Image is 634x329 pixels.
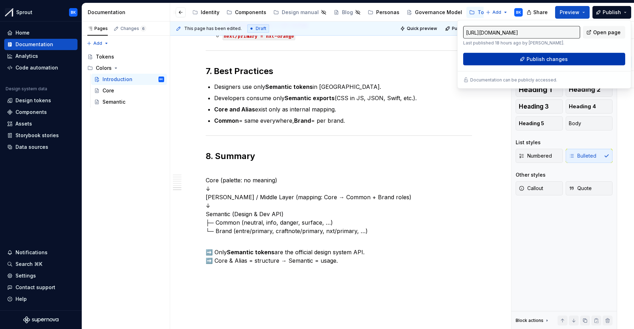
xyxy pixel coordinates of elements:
[463,53,625,66] button: Publish changes
[16,9,32,16] div: Sprout
[120,26,146,31] div: Changes
[96,65,112,72] div: Colors
[85,51,167,62] a: Tokens
[15,64,58,71] div: Code automation
[184,26,242,31] span: This page has been edited.
[214,105,472,114] p: exist only as internal mapping.
[15,144,48,151] div: Data sources
[85,38,111,48] button: Add
[519,103,549,110] span: Heading 3
[331,7,363,18] a: Blog
[1,5,80,20] button: SproutBK
[492,10,501,15] span: Add
[566,99,613,114] button: Heading 4
[206,239,472,265] p: ➡️ Only are the official design system API. ➡️ Core & Alias = structure → Semantic = usage.
[592,6,631,19] button: Publish
[484,7,510,17] button: Add
[214,116,472,125] p: = same everywhere, = per brand.
[527,56,568,63] span: Publish changes
[519,86,552,93] span: Heading 1
[523,6,552,19] button: Share
[102,98,125,105] div: Semantic
[206,151,255,161] strong: 8. Summary
[93,41,102,46] span: Add
[398,24,440,33] button: Quick preview
[516,171,546,178] div: Other styles
[466,7,499,18] a: Tokens
[519,120,544,127] span: Heading 5
[365,7,402,18] a: Personas
[516,316,550,325] div: Block actions
[96,53,114,60] div: Tokens
[15,132,59,139] div: Storybook stories
[15,29,30,36] div: Home
[4,141,77,153] a: Data sources
[560,9,579,16] span: Preview
[282,9,319,16] div: Design manual
[88,9,167,16] div: Documentation
[583,26,625,39] a: Open page
[206,167,472,235] p: Core (palette: no meaning) ↓ [PERSON_NAME] / Middle Layer (mapping: Core → Common + Brand roles) ...
[4,62,77,73] a: Code automation
[478,9,496,16] div: Tokens
[27,5,335,19] div: Page tree
[463,40,580,46] p: Last published 18 hours ago by [PERSON_NAME].
[470,77,557,83] p: Documentation can be publicly accessed.
[4,247,77,258] button: Notifications
[15,41,53,48] div: Documentation
[265,83,313,90] strong: Semantic tokens
[519,185,543,192] span: Callout
[593,29,621,36] span: Open page
[566,83,613,97] button: Heading 2
[87,26,108,31] div: Pages
[519,152,552,159] span: Numbered
[85,62,167,74] div: Colors
[15,53,38,60] div: Analytics
[15,284,55,291] div: Contact support
[516,99,563,114] button: Heading 3
[189,7,222,18] a: Identity
[102,87,114,94] div: Core
[516,318,543,323] div: Block actions
[4,27,77,38] a: Home
[376,9,399,16] div: Personas
[4,118,77,129] a: Assets
[214,94,472,102] p: Developers consume only (CSS in JS, JSON, Swift, etc.).
[71,10,76,15] div: BK
[415,9,462,16] div: Governance Model
[91,85,167,96] a: Core
[15,109,47,116] div: Components
[214,83,472,91] p: Designers use only in [GEOGRAPHIC_DATA].
[15,272,36,279] div: Settings
[235,9,266,16] div: Components
[224,7,269,18] a: Components
[271,7,329,18] a: Design manual
[516,139,541,146] div: List styles
[223,32,295,40] code: next/primary = nxt-orange
[15,97,51,104] div: Design tokens
[214,106,255,113] strong: Core and Alias
[294,117,311,124] strong: Brand
[4,130,77,141] a: Storybook stories
[533,9,548,16] span: Share
[404,7,465,18] a: Governance Model
[214,117,239,124] strong: Common
[91,96,167,108] a: Semantic
[516,83,563,97] button: Heading 1
[4,95,77,106] a: Design tokens
[569,103,596,110] span: Heading 4
[4,106,77,118] a: Components
[516,10,521,15] div: BK
[256,26,266,31] span: Draft
[15,261,42,268] div: Search ⌘K
[15,249,48,256] div: Notifications
[5,8,13,17] img: b6c2a6ff-03c2-4811-897b-2ef07e5e0e51.png
[285,95,335,102] strong: Semantic exports
[603,9,621,16] span: Publish
[555,6,590,19] button: Preview
[15,120,32,127] div: Assets
[4,270,77,281] a: Settings
[160,76,163,83] div: BK
[516,116,563,130] button: Heading 5
[516,181,563,195] button: Callout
